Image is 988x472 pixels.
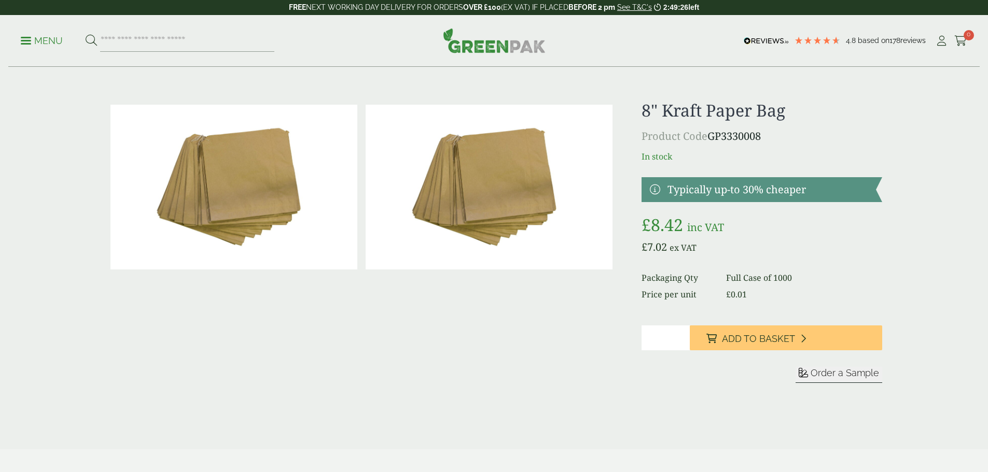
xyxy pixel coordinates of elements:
i: My Account [935,36,948,46]
p: In stock [642,150,882,163]
p: GP3330008 [642,128,882,144]
a: See T&C's [617,3,652,11]
span: Product Code [642,129,707,143]
dt: Packaging Qty [642,271,714,284]
span: 2:49:26 [663,3,688,11]
span: £ [726,289,731,300]
dt: Price per unit [642,288,714,301]
span: ex VAT [670,242,697,253]
strong: BEFORE 2 pm [568,3,615,11]
bdi: 8.42 [642,213,683,236]
span: 4.8 [846,36,858,45]
button: Order a Sample [796,367,882,383]
div: 4.78 Stars [794,36,841,45]
button: Add to Basket [690,325,882,350]
span: 0 [964,30,974,40]
bdi: 7.02 [642,240,667,254]
p: Menu [21,35,63,47]
h1: 8" Kraft Paper Bag [642,101,882,120]
span: inc VAT [687,220,724,234]
a: Menu [21,35,63,45]
a: 0 [954,33,967,49]
span: left [688,3,699,11]
span: Add to Basket [722,333,795,345]
img: 8 [110,105,357,269]
span: £ [642,213,651,236]
span: Based on [858,36,889,45]
img: GreenPak Supplies [443,28,546,53]
span: £ [642,240,647,254]
span: Order a Sample [811,367,879,378]
span: reviews [900,36,926,45]
i: Cart [954,36,967,46]
bdi: 0.01 [726,289,747,300]
span: 178 [889,36,900,45]
strong: OVER £100 [463,3,501,11]
strong: FREE [289,3,306,11]
dd: Full Case of 1000 [726,271,882,284]
img: REVIEWS.io [744,37,789,45]
img: 8 [366,105,613,269]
